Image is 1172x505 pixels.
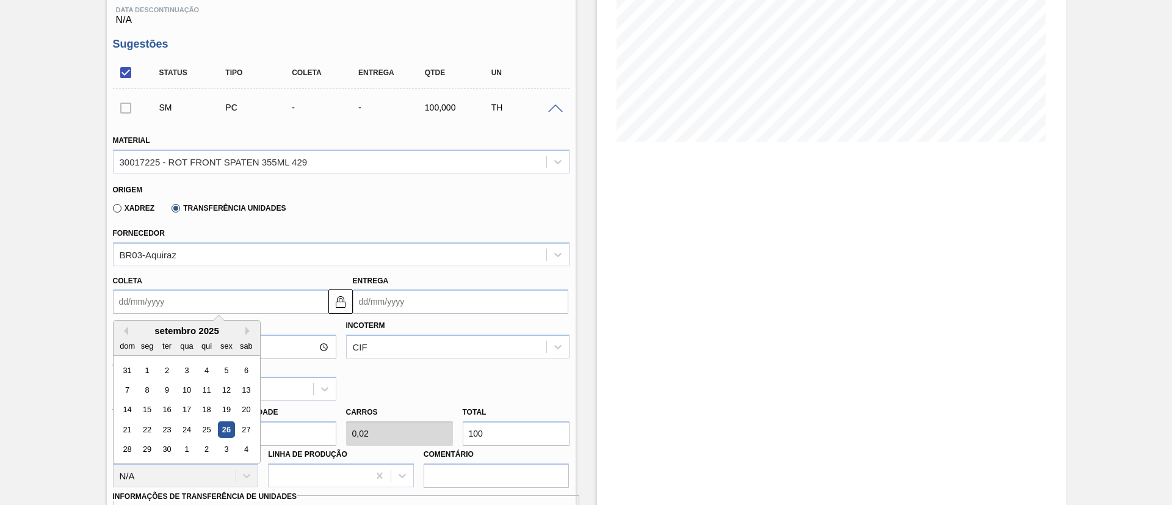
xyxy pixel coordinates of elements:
[117,360,256,459] div: month 2025-09
[119,338,136,354] div: dom
[218,362,234,379] div: Choose sexta-feira, 5 de setembro de 2025
[237,382,254,398] div: Choose sábado, 13 de setembro de 2025
[139,362,155,379] div: Choose segunda-feira, 1 de setembro de 2025
[198,362,214,379] div: Choose quinta-feira, 4 de setembro de 2025
[178,402,195,418] div: Choose quarta-feira, 17 de setembro de 2025
[120,156,308,167] div: 30017225 - ROT FRONT SPATEN 355ML 429
[488,103,562,112] div: TH
[198,338,214,354] div: qui
[237,421,254,438] div: Choose sábado, 27 de setembro de 2025
[113,204,155,213] label: Xadrez
[139,421,155,438] div: Choose segunda-feira, 22 de setembro de 2025
[237,402,254,418] div: Choose sábado, 20 de setembro de 2025
[353,277,389,285] label: Entrega
[355,103,429,112] div: -
[218,441,234,458] div: Choose sexta-feira, 3 de outubro de 2025
[113,229,165,238] label: Fornecedor
[158,402,175,418] div: Choose terça-feira, 16 de setembro de 2025
[422,103,496,112] div: 100,000
[353,289,568,314] input: dd/mm/yyyy
[139,402,155,418] div: Choose segunda-feira, 15 de setembro de 2025
[113,186,143,194] label: Origem
[222,103,296,112] div: Pedido de Compra
[222,68,296,77] div: Tipo
[116,6,566,13] span: Data Descontinuação
[158,338,175,354] div: ter
[289,68,363,77] div: Coleta
[346,408,378,416] label: Carros
[156,103,230,112] div: Sugestão Manual
[158,421,175,438] div: Choose terça-feira, 23 de setembro de 2025
[237,362,254,379] div: Choose sábado, 6 de setembro de 2025
[289,103,363,112] div: -
[139,382,155,398] div: Choose segunda-feira, 8 de setembro de 2025
[113,492,297,501] label: Informações de Transferência de Unidades
[178,338,195,354] div: qua
[119,421,136,438] div: Choose domingo, 21 de setembro de 2025
[422,68,496,77] div: Qtde
[139,441,155,458] div: Choose segunda-feira, 29 de setembro de 2025
[113,317,336,335] label: Hora Entrega
[113,38,570,51] h3: Sugestões
[218,338,234,354] div: sex
[424,446,570,463] label: Comentário
[120,249,176,260] div: BR03-Aquiraz
[333,294,348,309] img: locked
[172,204,286,213] label: Transferência Unidades
[119,362,136,379] div: Choose domingo, 31 de agosto de 2025
[346,321,385,330] label: Incoterm
[119,441,136,458] div: Choose domingo, 28 de setembro de 2025
[237,338,254,354] div: sab
[268,450,347,459] label: Linha de Produção
[218,421,234,438] div: Choose sexta-feira, 26 de setembro de 2025
[113,277,142,285] label: Coleta
[156,68,230,77] div: Status
[158,382,175,398] div: Choose terça-feira, 9 de setembro de 2025
[139,338,155,354] div: seg
[158,441,175,458] div: Choose terça-feira, 30 de setembro de 2025
[114,325,260,336] div: setembro 2025
[328,289,353,314] button: locked
[198,441,214,458] div: Choose quinta-feira, 2 de outubro de 2025
[488,68,562,77] div: UN
[245,327,254,335] button: Next Month
[218,402,234,418] div: Choose sexta-feira, 19 de setembro de 2025
[119,402,136,418] div: Choose domingo, 14 de setembro de 2025
[237,441,254,458] div: Choose sábado, 4 de outubro de 2025
[178,382,195,398] div: Choose quarta-feira, 10 de setembro de 2025
[353,342,367,352] div: CIF
[355,68,429,77] div: Entrega
[178,421,195,438] div: Choose quarta-feira, 24 de setembro de 2025
[120,327,128,335] button: Previous Month
[198,402,214,418] div: Choose quinta-feira, 18 de setembro de 2025
[113,1,570,26] div: N/A
[198,421,214,438] div: Choose quinta-feira, 25 de setembro de 2025
[113,289,328,314] input: dd/mm/yyyy
[158,362,175,379] div: Choose terça-feira, 2 de setembro de 2025
[463,408,487,416] label: Total
[178,441,195,458] div: Choose quarta-feira, 1 de outubro de 2025
[119,382,136,398] div: Choose domingo, 7 de setembro de 2025
[198,382,214,398] div: Choose quinta-feira, 11 de setembro de 2025
[218,382,234,398] div: Choose sexta-feira, 12 de setembro de 2025
[113,136,150,145] label: Material
[178,362,195,379] div: Choose quarta-feira, 3 de setembro de 2025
